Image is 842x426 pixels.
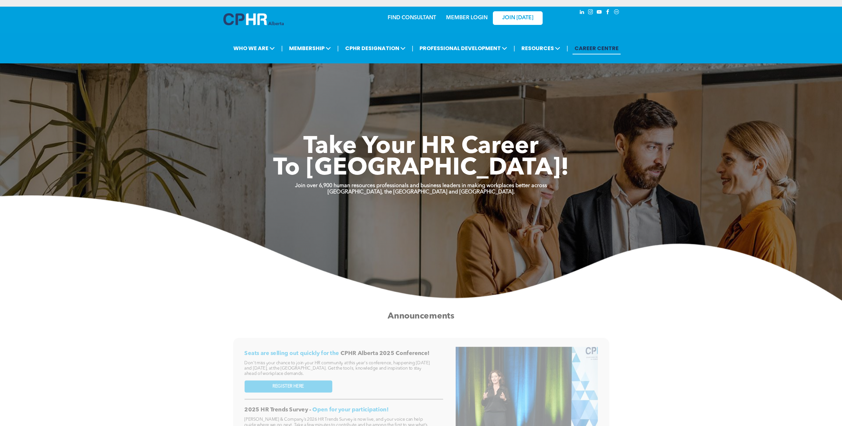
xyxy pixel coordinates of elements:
a: facebook [604,8,612,17]
span: Don't miss your chance to join your HR community at this year's conference, happening [DATE] and ... [244,361,430,376]
span: Announcements [388,312,454,320]
li: | [412,41,414,55]
span: Take Your HR Career [303,135,539,159]
li: | [337,41,339,55]
a: JOIN [DATE] [493,11,543,25]
a: linkedin [578,8,586,17]
span: JOIN [DATE] [502,15,533,21]
span: PROFESSIONAL DEVELOPMENT [418,42,509,54]
img: A blue and white logo for cp alberta [223,13,284,25]
a: instagram [587,8,594,17]
span: 2025 HR Trends Survey - [244,407,311,413]
li: | [567,41,568,55]
span: RESOURCES [519,42,562,54]
span: Open for your participation! [312,407,388,413]
li: | [281,41,283,55]
span: WHO WE ARE [231,42,277,54]
span: CPHR DESIGNATION [343,42,408,54]
span: REGISTER HERE [272,384,304,389]
a: CAREER CENTRE [573,42,621,54]
a: MEMBER LOGIN [446,15,488,21]
a: youtube [596,8,603,17]
a: FIND CONSULTANT [388,15,436,21]
span: MEMBERSHIP [287,42,333,54]
li: | [513,41,515,55]
span: CPHR Alberta 2025 Conference! [341,350,429,356]
strong: Join over 6,900 human resources professionals and business leaders in making workplaces better ac... [295,183,547,188]
span: To [GEOGRAPHIC_DATA]! [273,157,569,180]
span: Seats are selling out quickly for the [244,350,339,356]
strong: [GEOGRAPHIC_DATA], the [GEOGRAPHIC_DATA] and [GEOGRAPHIC_DATA]. [328,189,515,195]
a: REGISTER HERE [244,380,332,392]
a: Social network [613,8,620,17]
